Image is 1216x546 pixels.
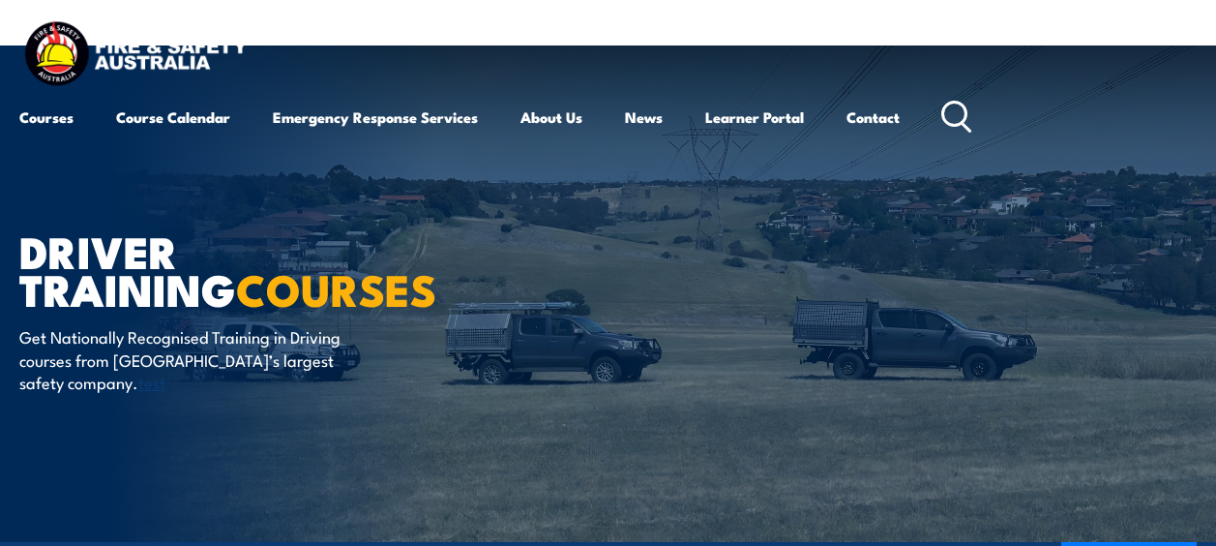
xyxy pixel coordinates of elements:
[846,94,900,140] a: Contact
[138,370,165,393] a: test
[19,94,74,140] a: Courses
[19,325,372,393] p: Get Nationally Recognised Training in Driving courses from [GEOGRAPHIC_DATA]’s largest safety com...
[116,94,230,140] a: Course Calendar
[236,255,436,321] strong: COURSES
[19,231,497,307] h1: Driver Training
[273,94,478,140] a: Emergency Response Services
[520,94,582,140] a: About Us
[625,94,663,140] a: News
[705,94,804,140] a: Learner Portal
